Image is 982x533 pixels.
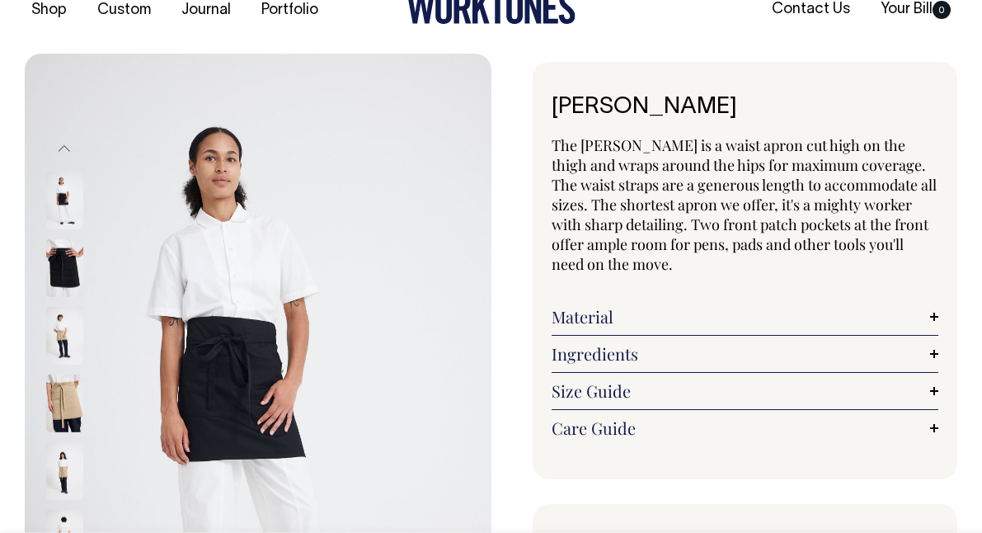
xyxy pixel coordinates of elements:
[52,130,77,167] button: Previous
[552,307,939,327] a: Material
[552,381,939,401] a: Size Guide
[933,1,951,19] span: 0
[552,95,939,120] h1: [PERSON_NAME]
[46,442,83,500] img: khaki
[46,307,83,365] img: khaki
[552,344,939,364] a: Ingredients
[46,172,83,229] img: black
[46,239,83,297] img: black
[46,375,83,432] img: khaki
[552,135,937,274] span: The [PERSON_NAME] is a waist apron cut high on the thigh and wraps around the hips for maximum co...
[552,418,939,438] a: Care Guide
